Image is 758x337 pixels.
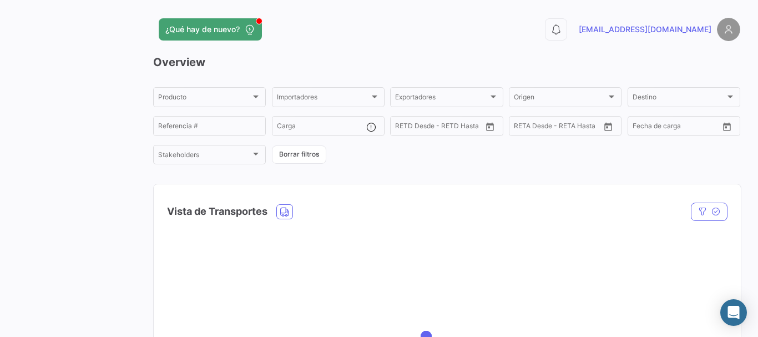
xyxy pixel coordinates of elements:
[719,118,735,135] button: Open calendar
[720,299,747,326] div: Abrir Intercom Messenger
[158,95,251,103] span: Producto
[277,95,370,103] span: Importadores
[600,118,616,135] button: Open calendar
[165,24,240,35] span: ¿Qué hay de nuevo?
[514,95,607,103] span: Origen
[482,118,498,135] button: Open calendar
[633,124,653,132] input: Desde
[717,18,740,41] img: placeholder-user.png
[579,24,711,35] span: [EMAIL_ADDRESS][DOMAIN_NAME]
[158,153,251,160] span: Stakeholders
[660,124,701,132] input: Hasta
[423,124,464,132] input: Hasta
[159,18,262,41] button: ¿Qué hay de nuevo?
[277,205,292,219] button: Land
[633,95,725,103] span: Destino
[514,124,534,132] input: Desde
[167,204,267,219] h4: Vista de Transportes
[395,124,415,132] input: Desde
[542,124,583,132] input: Hasta
[395,95,488,103] span: Exportadores
[153,54,740,70] h3: Overview
[272,145,326,164] button: Borrar filtros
